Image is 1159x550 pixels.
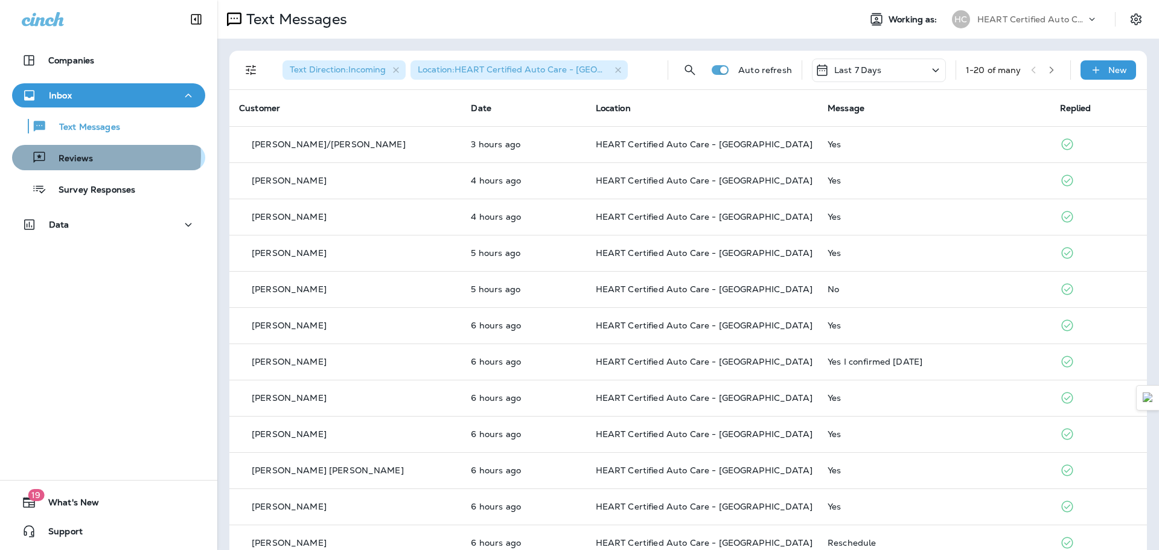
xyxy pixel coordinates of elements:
p: [PERSON_NAME] [252,357,327,366]
span: Date [471,103,491,114]
span: What's New [36,497,99,512]
div: 1 - 20 of many [966,65,1021,75]
p: [PERSON_NAME]/[PERSON_NAME] [252,139,406,149]
button: Collapse Sidebar [179,7,213,31]
div: Yes [828,321,1040,330]
button: Inbox [12,83,205,107]
p: Sep 10, 2025 09:10 AM [471,465,576,475]
span: Text Direction : Incoming [290,64,386,75]
div: Yes [828,393,1040,403]
div: Text Direction:Incoming [283,60,406,80]
span: 19 [28,489,44,501]
span: HEART Certified Auto Care - [GEOGRAPHIC_DATA] [596,465,813,476]
p: Reviews [46,153,93,165]
p: Sep 10, 2025 09:09 AM [471,538,576,548]
p: [PERSON_NAME] [252,212,327,222]
p: Sep 10, 2025 09:59 AM [471,284,576,294]
p: [PERSON_NAME] [PERSON_NAME] [252,465,404,475]
span: Message [828,103,864,114]
button: Survey Responses [12,176,205,202]
p: Last 7 Days [834,65,882,75]
div: Yes [828,212,1040,222]
p: Sep 10, 2025 11:53 AM [471,176,576,185]
span: Customer [239,103,280,114]
span: HEART Certified Auto Care - [GEOGRAPHIC_DATA] [596,175,813,186]
p: Sep 10, 2025 09:20 AM [471,393,576,403]
button: 19What's New [12,490,205,514]
div: Yes [828,502,1040,511]
button: Settings [1125,8,1147,30]
p: Text Messages [241,10,347,28]
div: HC [952,10,970,28]
span: Support [36,526,83,541]
div: No [828,284,1040,294]
p: [PERSON_NAME] [252,176,327,185]
span: HEART Certified Auto Care - [GEOGRAPHIC_DATA] [596,392,813,403]
span: Replied [1060,103,1091,114]
span: Location [596,103,631,114]
div: Location:HEART Certified Auto Care - [GEOGRAPHIC_DATA] [410,60,628,80]
p: Sep 10, 2025 09:26 AM [471,321,576,330]
button: Text Messages [12,114,205,139]
p: [PERSON_NAME] [252,429,327,439]
div: Yes I confirmed yesterday [828,357,1040,366]
div: Yes [828,429,1040,439]
p: Sep 10, 2025 09:25 AM [471,357,576,366]
span: HEART Certified Auto Care - [GEOGRAPHIC_DATA] [596,429,813,440]
span: Location : HEART Certified Auto Care - [GEOGRAPHIC_DATA] [418,64,668,75]
span: HEART Certified Auto Care - [GEOGRAPHIC_DATA] [596,320,813,331]
button: Support [12,519,205,543]
p: Sep 10, 2025 11:04 AM [471,212,576,222]
p: Sep 10, 2025 09:10 AM [471,502,576,511]
p: [PERSON_NAME] [252,284,327,294]
img: Detect Auto [1143,392,1154,403]
div: Reschedule [828,538,1040,548]
span: HEART Certified Auto Care - [GEOGRAPHIC_DATA] [596,356,813,367]
p: Sep 10, 2025 09:12 AM [471,429,576,439]
span: HEART Certified Auto Care - [GEOGRAPHIC_DATA] [596,537,813,548]
p: [PERSON_NAME] [252,321,327,330]
button: Filters [239,58,263,82]
p: Survey Responses [46,185,135,196]
p: New [1108,65,1127,75]
p: [PERSON_NAME] [252,248,327,258]
p: Inbox [49,91,72,100]
div: Yes [828,465,1040,475]
span: Working as: [889,14,940,25]
span: HEART Certified Auto Care - [GEOGRAPHIC_DATA] [596,139,813,150]
div: Yes [828,139,1040,149]
p: [PERSON_NAME] [252,538,327,548]
p: Text Messages [47,122,120,133]
p: [PERSON_NAME] [252,502,327,511]
button: Search Messages [678,58,702,82]
p: [PERSON_NAME] [252,393,327,403]
p: Sep 10, 2025 12:16 PM [471,139,576,149]
span: HEART Certified Auto Care - [GEOGRAPHIC_DATA] [596,211,813,222]
span: HEART Certified Auto Care - [GEOGRAPHIC_DATA] [596,501,813,512]
div: Yes [828,176,1040,185]
p: Sep 10, 2025 10:13 AM [471,248,576,258]
p: Auto refresh [738,65,792,75]
button: Companies [12,48,205,72]
p: Data [49,220,69,229]
div: Yes [828,248,1040,258]
p: Companies [48,56,94,65]
button: Reviews [12,145,205,170]
span: HEART Certified Auto Care - [GEOGRAPHIC_DATA] [596,248,813,258]
button: Data [12,213,205,237]
span: HEART Certified Auto Care - [GEOGRAPHIC_DATA] [596,284,813,295]
p: HEART Certified Auto Care [977,14,1086,24]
